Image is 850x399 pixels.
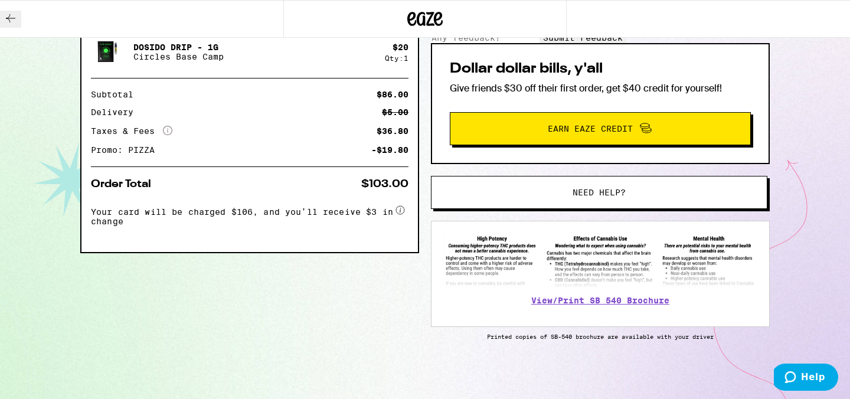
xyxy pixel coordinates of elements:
h2: Dollar dollar bills, y'all [450,62,751,76]
div: Taxes & Fees [91,126,172,136]
p: Give friends $30 off their first order, get $40 credit for yourself! [450,82,751,94]
img: Circles Base Camp - Dosido Drip - 1g [91,35,124,68]
div: $ 20 [393,42,408,52]
img: SB 540 Brochure preview [443,233,757,288]
iframe: Opens a widget where you can find more information [774,364,838,393]
div: -$19.80 [371,146,408,154]
button: Need help? [431,176,767,209]
span: Your card will be charged $106, and you’ll receive $3 in change [91,203,393,226]
span: Earn Eaze Credit [548,125,633,133]
div: $86.00 [377,90,408,99]
a: View/Print SB 540 Brochure [531,296,669,305]
p: Circles Base Camp [133,52,224,61]
div: Qty: 1 [385,54,408,62]
div: Order Total [91,179,159,189]
p: Dosido Drip - 1g [133,42,224,52]
span: Need help? [573,188,626,197]
p: Printed copies of SB-540 brochure are available with your driver [431,333,770,340]
div: $36.80 [377,127,408,135]
button: Earn Eaze Credit [450,112,751,145]
div: $103.00 [361,179,408,189]
div: Promo: PIZZA [91,146,163,154]
div: Delivery [91,108,142,116]
div: Subtotal [91,90,142,99]
div: $5.00 [382,108,408,116]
